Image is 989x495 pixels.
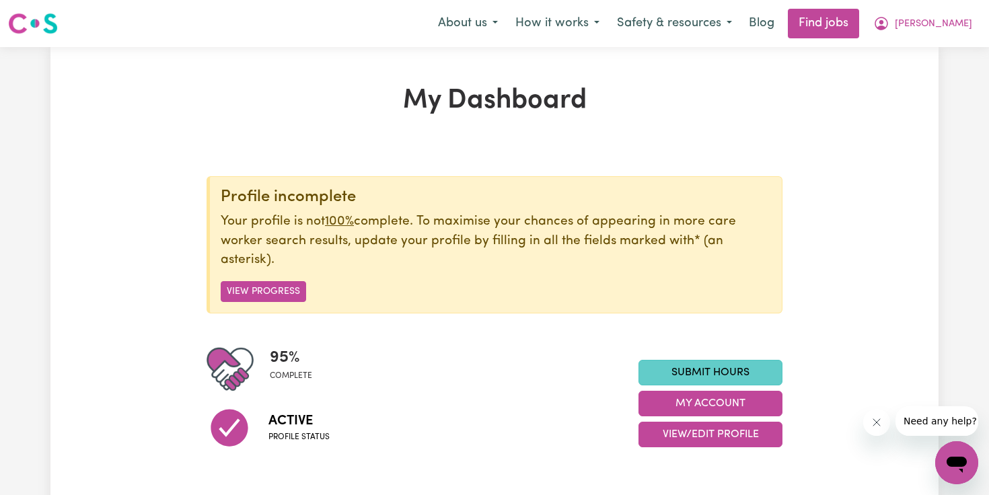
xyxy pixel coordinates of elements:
[895,17,972,32] span: [PERSON_NAME]
[8,11,58,36] img: Careseekers logo
[935,441,978,484] iframe: Button to launch messaging window
[221,213,771,270] p: Your profile is not complete. To maximise your chances of appearing in more care worker search re...
[863,409,890,436] iframe: Close message
[865,9,981,38] button: My Account
[608,9,741,38] button: Safety & resources
[638,391,782,416] button: My Account
[207,85,782,117] h1: My Dashboard
[270,370,312,382] span: complete
[221,281,306,302] button: View Progress
[270,346,323,393] div: Profile completeness: 95%
[429,9,507,38] button: About us
[270,346,312,370] span: 95 %
[507,9,608,38] button: How it works
[788,9,859,38] a: Find jobs
[325,215,354,228] u: 100%
[638,360,782,385] a: Submit Hours
[268,431,330,443] span: Profile status
[741,9,782,38] a: Blog
[8,8,58,39] a: Careseekers logo
[221,188,771,207] div: Profile incomplete
[895,406,978,436] iframe: Message from company
[638,422,782,447] button: View/Edit Profile
[268,411,330,431] span: Active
